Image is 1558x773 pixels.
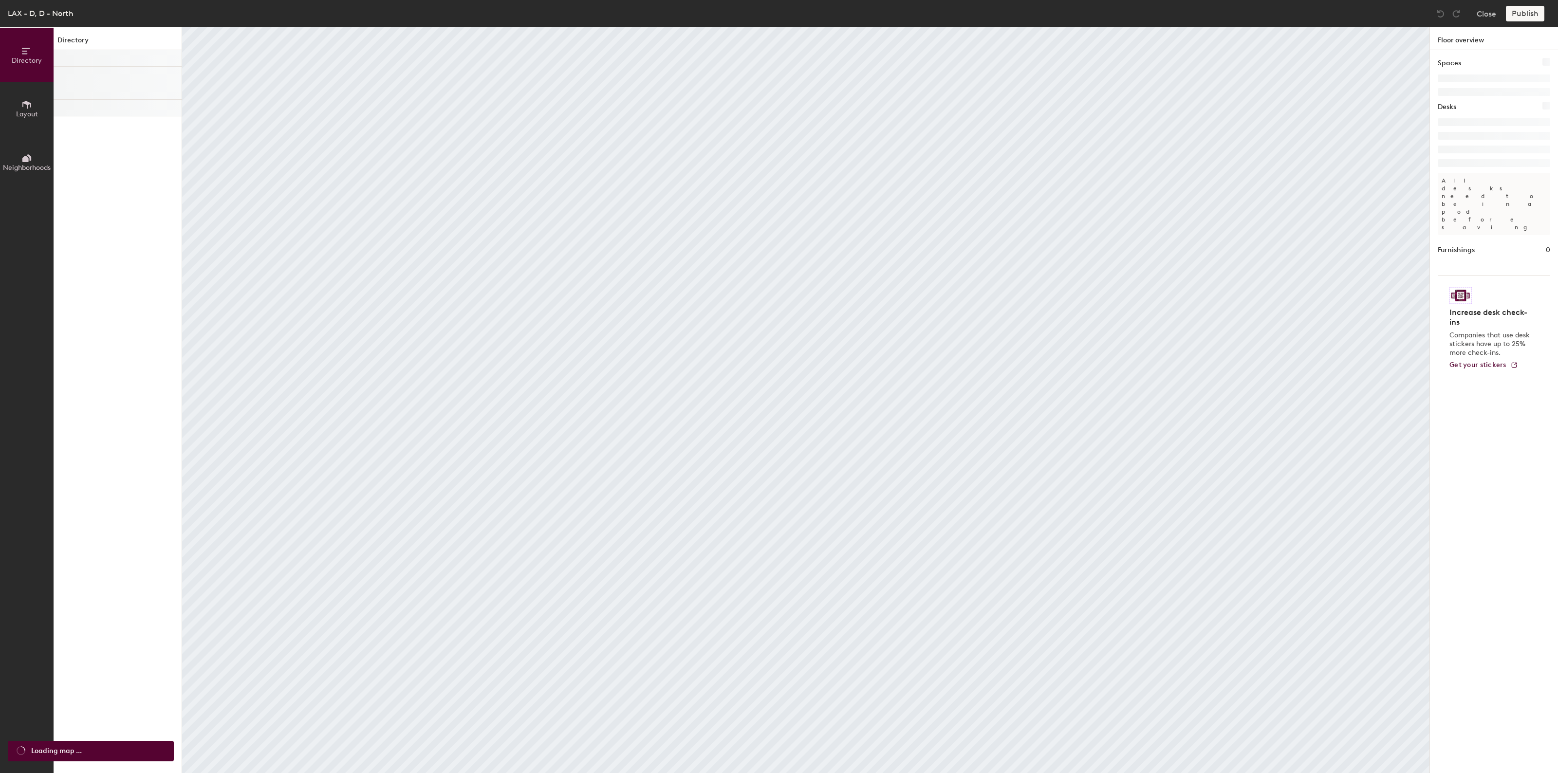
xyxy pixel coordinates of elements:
[54,35,182,50] h1: Directory
[1436,9,1446,18] img: Undo
[1438,102,1456,112] h1: Desks
[1449,308,1533,327] h4: Increase desk check-ins
[12,56,42,65] span: Directory
[1438,245,1475,256] h1: Furnishings
[1449,361,1518,369] a: Get your stickers
[1451,9,1461,18] img: Redo
[16,110,38,118] span: Layout
[1477,6,1496,21] button: Close
[1449,361,1506,369] span: Get your stickers
[31,746,82,756] span: Loading map ...
[1438,173,1550,235] p: All desks need to be in a pod before saving
[1449,287,1472,304] img: Sticker logo
[1546,245,1550,256] h1: 0
[1438,58,1461,69] h1: Spaces
[3,164,51,172] span: Neighborhoods
[8,7,74,19] div: LAX - D, D - North
[1449,331,1533,357] p: Companies that use desk stickers have up to 25% more check-ins.
[1430,27,1558,50] h1: Floor overview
